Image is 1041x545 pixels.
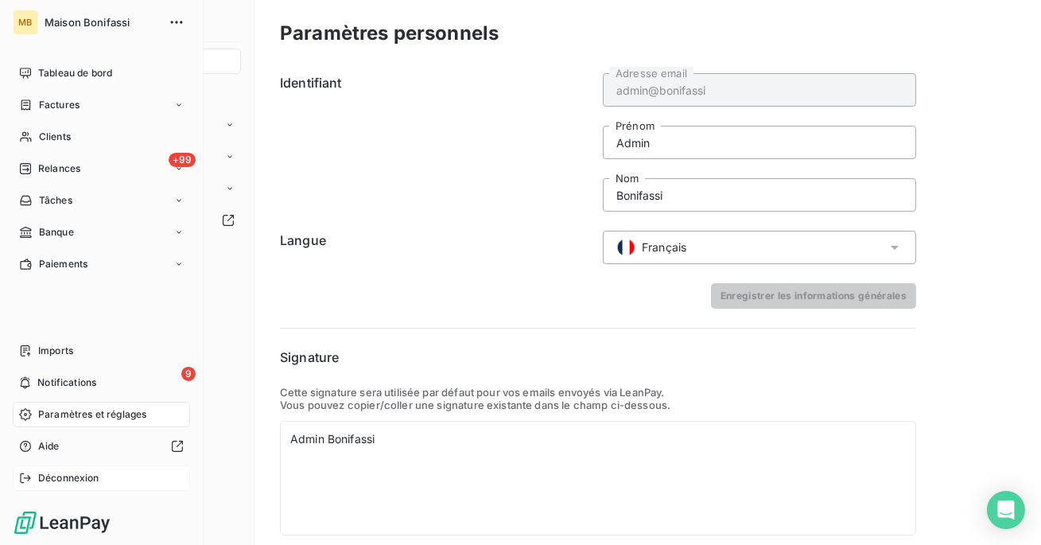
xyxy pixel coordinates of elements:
[13,220,190,245] a: Banque
[13,92,190,118] a: Factures
[603,178,916,212] input: placeholder
[38,66,112,80] span: Tableau de bord
[290,431,906,447] div: Admin Bonifassi
[280,386,916,399] p: Cette signature sera utilisée par défaut pour vos emails envoyés via LeanPay.
[39,225,74,239] span: Banque
[711,283,916,309] button: Enregistrer les informations générales
[642,239,686,255] span: Français
[13,251,190,277] a: Paiements
[39,257,87,271] span: Paiements
[38,439,60,454] span: Aide
[181,367,196,381] span: 9
[987,491,1025,529] div: Open Intercom Messenger
[280,19,499,48] h3: Paramètres personnels
[603,73,916,107] input: placeholder
[37,376,96,390] span: Notifications
[280,399,916,411] p: Vous pouvez copier/coller une signature existante dans le champ ci-dessous.
[280,73,593,212] h6: Identifiant
[38,471,99,485] span: Déconnexion
[13,60,190,86] a: Tableau de bord
[13,188,190,213] a: Tâches
[603,126,916,159] input: placeholder
[38,407,146,422] span: Paramètres et réglages
[13,124,190,150] a: Clients
[13,434,190,459] a: Aide
[45,16,159,29] span: Maison Bonifassi
[39,98,80,112] span: Factures
[13,402,190,427] a: Paramètres et réglages
[280,231,593,264] h6: Langue
[13,10,38,35] div: MB
[169,153,196,167] span: +99
[13,510,111,535] img: Logo LeanPay
[39,130,71,144] span: Clients
[39,193,72,208] span: Tâches
[280,348,916,367] h6: Signature
[13,156,190,181] a: +99Relances
[38,344,73,358] span: Imports
[38,162,80,176] span: Relances
[13,338,190,364] a: Imports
